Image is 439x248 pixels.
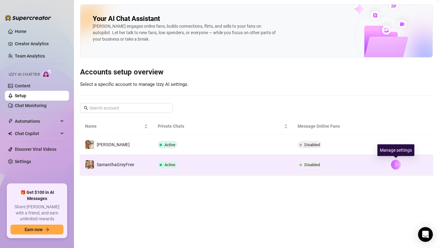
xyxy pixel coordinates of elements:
span: Automations [15,116,59,126]
span: 🎁 Get $100 in AI Messages [10,190,63,202]
th: Name [80,118,153,135]
span: Active [165,142,175,147]
input: Search account [89,105,164,111]
a: Home [15,29,26,34]
span: Private Chats [158,123,283,130]
img: logo-BBDzfeDw.svg [5,15,51,21]
a: Setup [15,93,26,98]
span: Share [PERSON_NAME] with a friend, and earn unlimited rewards [10,204,63,222]
h3: Accounts setup overview [80,67,433,77]
span: Name [85,123,143,130]
span: Select a specific account to manage Izzy AI settings. [80,82,189,87]
h2: Your AI Chat Assistant [93,14,160,23]
span: Active [165,162,175,167]
span: arrow-right [45,227,49,232]
span: [PERSON_NAME] [97,142,130,147]
span: Disabled [304,162,320,167]
a: Chat Monitoring [15,103,47,108]
span: SamanthaGreyFree [97,162,134,167]
a: Content [15,83,30,88]
span: Disabled [304,142,320,147]
div: Manage settings [377,144,414,156]
span: Earn now [25,227,43,232]
a: Creator Analytics [15,39,64,49]
img: AI Chatter [42,69,52,78]
button: Earn nowarrow-right [10,225,63,234]
a: Team Analytics [15,54,45,58]
div: [PERSON_NAME] engages online fans, builds connections, flirts, and sells to your fans on autopilo... [93,23,278,42]
span: thunderbolt [8,119,13,124]
th: Message Online Fans [293,118,386,135]
th: Private Chats [153,118,293,135]
span: right [394,162,398,167]
span: Chat Copilot [15,129,59,138]
img: Chat Copilot [8,131,12,136]
button: right [391,160,401,170]
span: Izzy AI Chatter [9,72,40,78]
div: Open Intercom Messenger [418,227,433,242]
span: search [84,106,88,110]
a: Discover Viral Videos [15,147,56,152]
img: Samantha [85,140,94,149]
a: Settings [15,159,31,164]
img: SamanthaGreyFree [85,160,94,169]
